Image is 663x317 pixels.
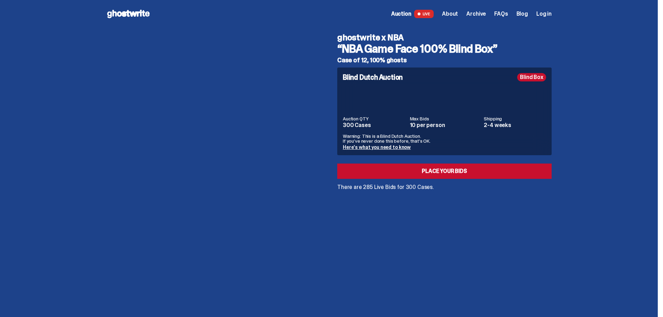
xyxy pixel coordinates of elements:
dd: 2-4 weeks [484,122,546,128]
dd: 10 per person [410,122,480,128]
dt: Max Bids [410,116,480,121]
h4: ghostwrite x NBA [337,33,552,42]
h4: Blind Dutch Auction [343,74,403,81]
a: Blog [516,11,528,17]
a: About [442,11,458,17]
span: Auction [391,11,411,17]
div: Blind Box [517,73,546,81]
dt: Auction QTY [343,116,406,121]
a: Log in [536,11,552,17]
a: Place your Bids [337,164,552,179]
dd: 300 Cases [343,122,406,128]
a: Auction LIVE [391,10,434,18]
h5: Case of 12, 100% ghosts [337,57,552,63]
dt: Shipping [484,116,546,121]
p: There are 285 Live Bids for 300 Cases. [337,184,552,190]
p: Warning: This is a Blind Dutch Auction. If you’ve never done this before, that’s OK. [343,134,546,143]
a: FAQs [494,11,508,17]
h3: “NBA Game Face 100% Blind Box” [337,43,552,54]
a: Archive [466,11,486,17]
span: LIVE [414,10,434,18]
a: Here's what you need to know [343,144,411,150]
